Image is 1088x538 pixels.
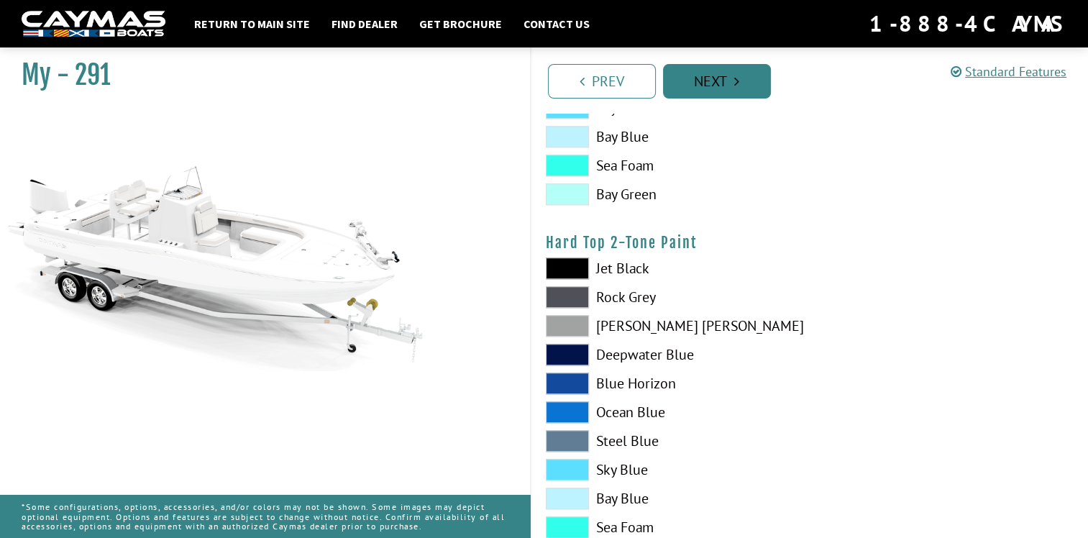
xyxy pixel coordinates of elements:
[546,516,795,538] label: Sea Foam
[546,488,795,509] label: Bay Blue
[22,59,494,91] h1: My - 291
[546,126,795,147] label: Bay Blue
[546,155,795,176] label: Sea Foam
[548,64,656,99] a: Prev
[951,63,1066,80] a: Standard Features
[546,373,795,394] label: Blue Horizon
[546,183,795,205] label: Bay Green
[546,430,795,452] label: Steel Blue
[546,286,795,308] label: Rock Grey
[546,459,795,480] label: Sky Blue
[187,14,317,33] a: Return to main site
[412,14,509,33] a: Get Brochure
[516,14,597,33] a: Contact Us
[546,257,795,279] label: Jet Black
[546,234,1074,252] h4: Hard Top 2-Tone Paint
[546,401,795,423] label: Ocean Blue
[22,495,508,538] p: *Some configurations, options, accessories, and/or colors may not be shown. Some images may depic...
[22,11,165,37] img: white-logo-c9c8dbefe5ff5ceceb0f0178aa75bf4bb51f6bca0971e226c86eb53dfe498488.png
[546,315,795,337] label: [PERSON_NAME] [PERSON_NAME]
[324,14,405,33] a: Find Dealer
[869,8,1066,40] div: 1-888-4CAYMAS
[663,64,771,99] a: Next
[546,344,795,365] label: Deepwater Blue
